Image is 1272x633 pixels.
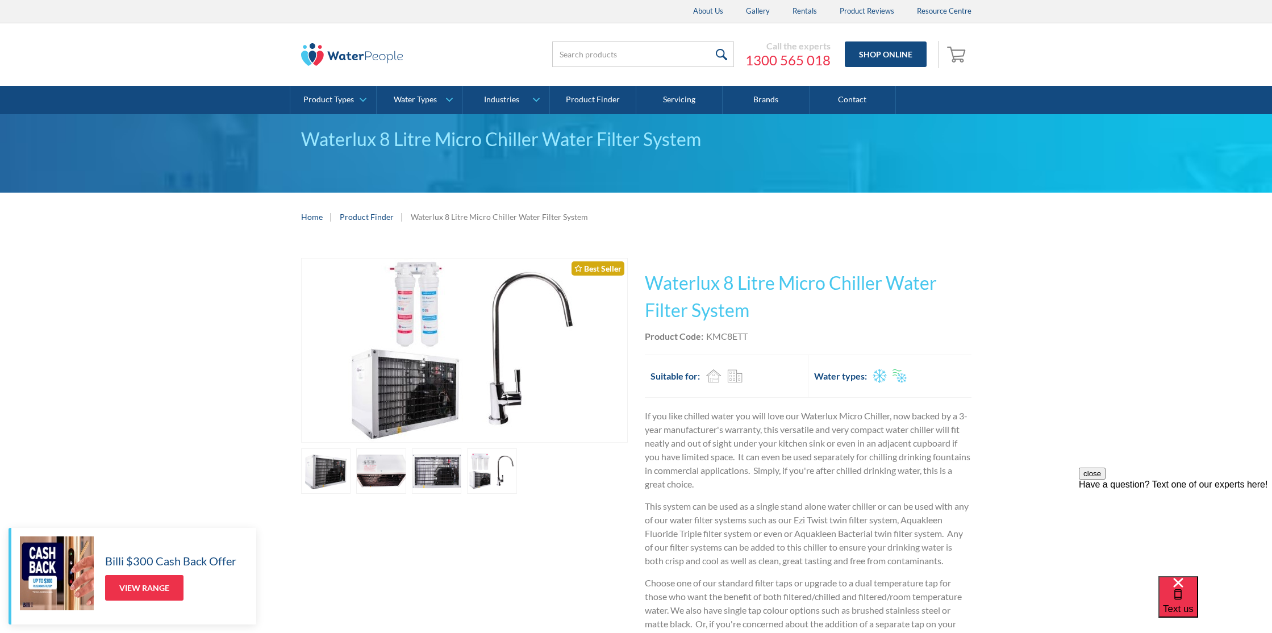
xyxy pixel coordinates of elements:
a: open lightbox [467,448,517,494]
div: | [328,210,334,223]
strong: Product Code: [645,331,703,342]
img: Billi $300 Cash Back Offer [20,536,94,610]
a: Open empty cart [944,41,971,68]
a: open lightbox [356,448,406,494]
a: Product Finder [550,86,636,114]
p: This system can be used as a single stand alone water chiller or can be used with any of our wate... [645,499,971,568]
div: Best Seller [572,261,624,276]
div: Water Types [394,95,437,105]
a: Product Types [290,86,376,114]
a: Shop Online [845,41,927,67]
div: | [399,210,405,223]
h5: Billi $300 Cash Back Offer [105,552,236,569]
h2: Suitable for: [650,369,700,383]
a: open lightbox [301,258,628,443]
a: 1300 565 018 [745,52,831,69]
a: Servicing [636,86,723,114]
div: KMC8ETT [706,330,748,343]
a: Water Types [377,86,462,114]
div: Waterlux 8 Litre Micro Chiller Water Filter System [411,211,588,223]
a: Home [301,211,323,223]
a: View Range [105,575,183,601]
div: Product Types [303,95,354,105]
div: Industries [484,95,519,105]
a: Product Finder [340,211,394,223]
div: Call the experts [745,40,831,52]
img: shopping cart [947,45,969,63]
h2: Water types: [814,369,867,383]
a: open lightbox [412,448,462,494]
a: Contact [810,86,896,114]
iframe: podium webchat widget prompt [1079,468,1272,590]
iframe: podium webchat widget bubble [1158,576,1272,633]
input: Search products [552,41,734,67]
img: The Water People [301,43,403,66]
a: open lightbox [301,448,351,494]
img: Waterlux 8 Litre Micro Chiller Water Filter System [327,259,602,442]
a: Brands [723,86,809,114]
a: Industries [463,86,549,114]
div: Waterlux 8 Litre Micro Chiller Water Filter System [301,126,971,153]
h1: Waterlux 8 Litre Micro Chiller Water Filter System [645,269,971,324]
p: If you like chilled water you will love our Waterlux Micro Chiller, now backed by a 3-year manufa... [645,409,971,491]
